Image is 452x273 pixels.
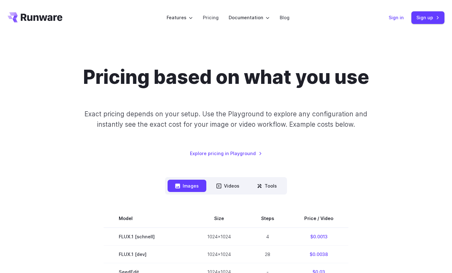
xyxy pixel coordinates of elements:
[249,180,284,192] button: Tools
[203,14,219,21] a: Pricing
[190,150,262,157] a: Explore pricing in Playground
[192,245,246,263] td: 1024x1024
[104,210,192,227] th: Model
[289,245,348,263] td: $0.0038
[73,109,379,130] p: Exact pricing depends on your setup. Use the Playground to explore any configuration and instantl...
[246,245,289,263] td: 28
[104,228,192,246] td: FLUX.1 [schnell]
[8,12,62,22] a: Go to /
[411,11,444,24] a: Sign up
[192,228,246,246] td: 1024x1024
[289,228,348,246] td: $0.0013
[167,14,193,21] label: Features
[246,228,289,246] td: 4
[289,210,348,227] th: Price / Video
[280,14,289,21] a: Blog
[209,180,247,192] button: Videos
[168,180,206,192] button: Images
[104,245,192,263] td: FLUX.1 [dev]
[246,210,289,227] th: Steps
[83,66,369,89] h1: Pricing based on what you use
[389,14,404,21] a: Sign in
[229,14,270,21] label: Documentation
[192,210,246,227] th: Size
